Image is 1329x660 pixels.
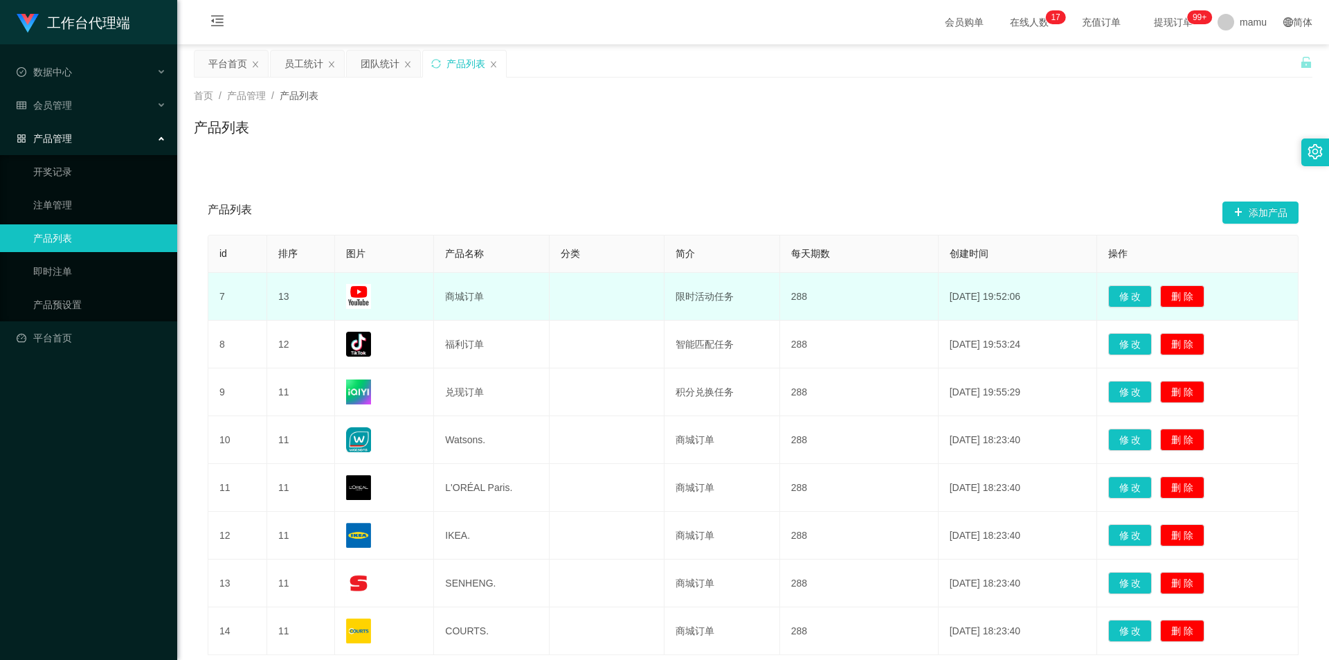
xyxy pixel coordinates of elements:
[780,560,939,607] td: 288
[208,51,247,77] div: 平台首页
[664,321,779,368] td: 智能匹配任务
[434,368,549,416] td: 兑现订单
[208,202,252,224] span: 产品列表
[1160,381,1204,403] button: 删 除
[780,273,939,321] td: 288
[780,607,939,655] td: 288
[267,368,335,416] td: 11
[346,523,371,548] img: 68176ef633d27.png
[1160,333,1204,355] button: 删 除
[208,512,267,560] td: 12
[1108,524,1152,546] button: 修 改
[17,134,26,143] i: 图标: appstore-o
[445,248,484,259] span: 产品名称
[267,512,335,560] td: 11
[791,248,830,259] span: 每天期数
[664,273,779,321] td: 限时活动任务
[664,607,779,655] td: 商城订单
[267,464,335,512] td: 11
[267,273,335,321] td: 13
[1300,56,1312,69] i: 图标: unlock
[1108,333,1152,355] button: 修 改
[346,475,371,500] img: 68176c60d0f9a.png
[1075,17,1128,27] span: 充值订单
[267,560,335,607] td: 11
[208,416,267,464] td: 10
[1160,620,1204,642] button: 删 除
[780,464,939,512] td: 288
[267,416,335,464] td: 11
[17,133,72,144] span: 产品管理
[194,90,213,101] span: 首页
[346,571,371,596] img: 68176f62e0d74.png
[47,1,130,45] h1: 工作台代理端
[561,248,580,259] span: 分类
[346,332,371,357] img: 68a4832333a27.png
[1160,429,1204,451] button: 删 除
[939,368,1097,416] td: [DATE] 19:55:29
[664,512,779,560] td: 商城订单
[939,321,1097,368] td: [DATE] 19:53:24
[780,416,939,464] td: 288
[271,90,274,101] span: /
[664,464,779,512] td: 商城订单
[17,66,72,78] span: 数据中心
[939,607,1097,655] td: [DATE] 18:23:40
[33,191,166,219] a: 注单管理
[434,416,549,464] td: Watsons.
[1045,10,1065,24] sup: 17
[1051,10,1056,24] p: 1
[1160,524,1204,546] button: 删 除
[17,100,26,110] i: 图标: table
[1108,476,1152,499] button: 修 改
[1308,144,1323,159] i: 图标: setting
[1108,381,1152,403] button: 修 改
[1283,17,1293,27] i: 图标: global
[1003,17,1056,27] span: 在线人数
[1147,17,1200,27] span: 提现订单
[1160,285,1204,307] button: 删 除
[208,607,267,655] td: 14
[780,512,939,560] td: 288
[251,60,260,69] i: 图标: close
[664,416,779,464] td: 商城订单
[434,273,549,321] td: 商城订单
[1108,248,1128,259] span: 操作
[1187,10,1212,24] sup: 981
[489,60,498,69] i: 图标: close
[1160,572,1204,594] button: 删 除
[434,607,549,655] td: COURTS.
[208,560,267,607] td: 13
[939,560,1097,607] td: [DATE] 18:23:40
[346,427,371,452] img: 68176a989e162.jpg
[1108,572,1152,594] button: 修 改
[280,90,318,101] span: 产品列表
[434,464,549,512] td: L'ORÉAL Paris.
[327,60,336,69] i: 图标: close
[267,607,335,655] td: 11
[267,321,335,368] td: 12
[17,324,166,352] a: 图标: dashboard平台首页
[33,291,166,319] a: 产品预设置
[346,618,371,643] img: 68176f9e1526a.png
[17,67,26,77] i: 图标: check-circle-o
[33,224,166,252] a: 产品列表
[208,273,267,321] td: 7
[194,1,241,45] i: 图标: menu-fold
[208,464,267,512] td: 11
[1108,620,1152,642] button: 修 改
[404,60,412,69] i: 图标: close
[346,284,371,309] img: 68a482f25dc63.jpg
[33,158,166,186] a: 开奖记录
[434,321,549,368] td: 福利订单
[219,90,221,101] span: /
[17,17,130,28] a: 工作台代理端
[346,380,371,404] img: 68a4832a773e8.png
[780,368,939,416] td: 288
[284,51,323,77] div: 员工统计
[1108,285,1152,307] button: 修 改
[219,248,227,259] span: id
[664,368,779,416] td: 积分兑换任务
[278,248,298,259] span: 排序
[194,117,249,138] h1: 产品列表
